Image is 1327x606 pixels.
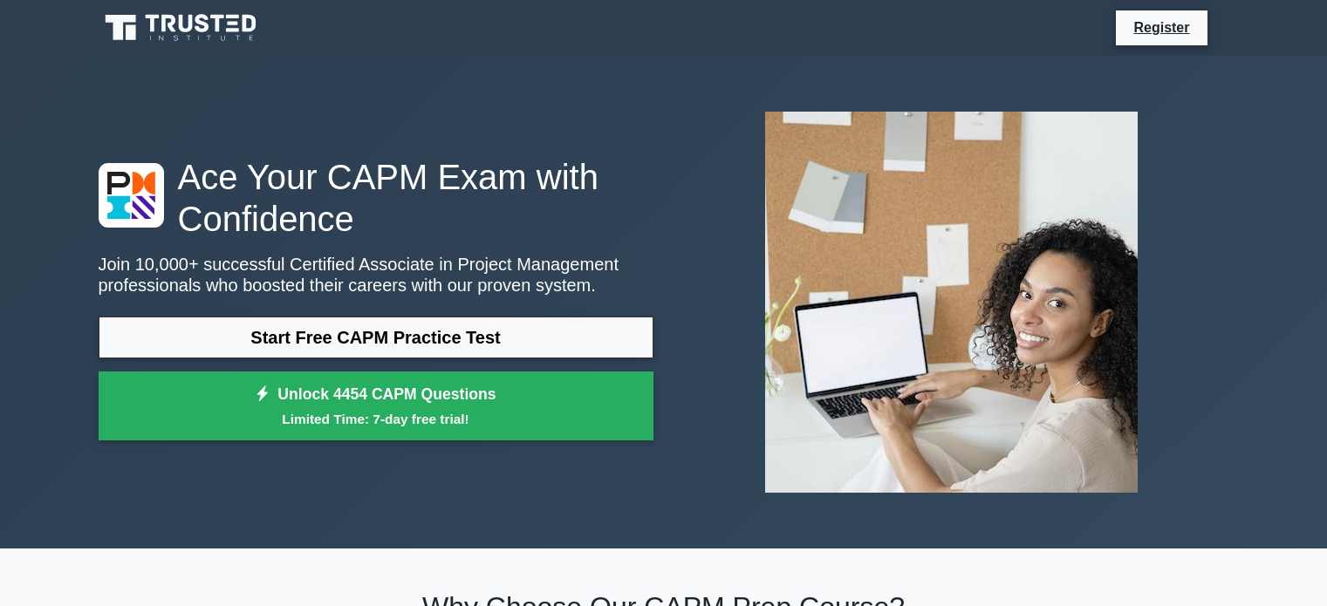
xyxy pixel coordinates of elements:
[99,254,653,296] p: Join 10,000+ successful Certified Associate in Project Management professionals who boosted their...
[99,156,653,240] h1: Ace Your CAPM Exam with Confidence
[1123,17,1200,38] a: Register
[99,317,653,358] a: Start Free CAPM Practice Test
[120,409,632,429] small: Limited Time: 7-day free trial!
[99,371,653,441] a: Unlock 4454 CAPM QuestionsLimited Time: 7-day free trial!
